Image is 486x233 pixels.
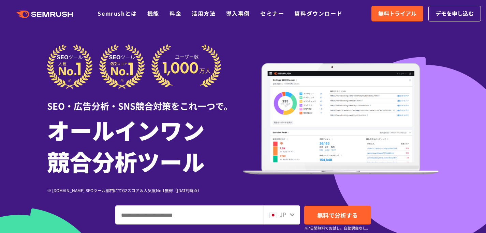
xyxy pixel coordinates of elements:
span: 無料トライアル [378,9,416,18]
div: ※ [DOMAIN_NAME] SEOツール部門にてG2スコア＆人気度No.1獲得（[DATE]時点） [47,187,243,193]
a: 無料トライアル [371,6,423,21]
input: ドメイン、キーワードまたはURLを入力してください [116,206,263,224]
span: JP [280,210,286,218]
a: 無料で分析する [304,206,371,224]
a: 料金 [170,9,181,17]
a: 活用方法 [192,9,216,17]
a: 機能 [147,9,159,17]
span: 無料で分析する [317,211,358,219]
small: ※7日間無料でお試し。自動課金なし。 [304,225,370,231]
a: デモを申し込む [428,6,481,21]
div: SEO・広告分析・SNS競合対策をこれ一つで。 [47,89,243,112]
a: セミナー [260,9,284,17]
span: デモを申し込む [436,9,474,18]
a: Semrushとは [98,9,137,17]
a: 導入事例 [226,9,250,17]
a: 資料ダウンロード [294,9,342,17]
h1: オールインワン 競合分析ツール [47,114,243,177]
